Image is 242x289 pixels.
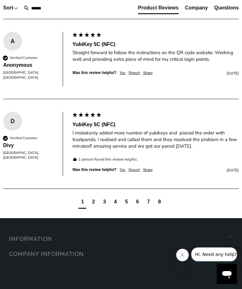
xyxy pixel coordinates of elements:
[72,32,102,39] div: 5 star rating
[3,142,56,149] div: Divy
[101,197,108,208] div: page3
[3,4,18,11] div: Sort
[78,157,138,162] em: 1 person found this review helpful.
[214,4,239,11] div: Questions
[3,70,56,80] div: [GEOGRAPHIC_DATA], [GEOGRAPHIC_DATA]
[72,70,117,76] div: Was this review helpful?
[72,41,239,48] div: YubiKey 5C (NFC)
[125,198,128,205] div: page5
[89,197,97,208] div: page2
[191,247,237,261] iframe: Message from company
[9,246,233,260] h6: Company Information
[176,249,189,261] iframe: Close message
[10,55,37,60] div: Verified Customer
[72,167,117,173] div: Was this review helpful?
[72,121,239,128] div: YubiKey 5C (NFC)
[138,4,239,17] div: Reviews Tabs
[145,197,153,208] div: page7
[123,197,130,208] div: page5
[9,231,233,245] h6: Information
[72,112,102,119] div: 5 star rating
[3,150,56,160] div: [GEOGRAPHIC_DATA], [GEOGRAPHIC_DATA]
[92,198,95,205] div: page2
[143,70,153,76] div: Share
[129,70,140,76] div: Report
[112,197,119,208] div: page4
[81,198,84,205] div: page1
[72,130,239,150] div: I mistakenly added more number of yubikeys and placed the order with trustpanda. I realised and c...
[21,2,72,14] input: Search
[120,70,125,76] div: Yes
[114,198,117,205] div: page4
[78,197,86,208] div: current page1
[129,167,140,173] div: Report
[120,167,125,173] div: Yes
[3,116,22,126] div: D
[156,71,239,76] div: [DATE]
[136,198,139,205] div: page6
[10,136,37,140] div: Verified Customer
[217,264,237,284] iframe: Button to launch messaging window
[3,37,22,46] div: A
[147,198,150,205] div: page7
[103,198,106,205] div: page3
[156,197,164,208] div: page8
[72,49,239,63] div: Straight forward to follow the instructions on the QR code website. Working well and providing ex...
[143,167,153,173] div: Share
[185,4,208,11] div: Company
[3,62,56,69] div: Anonymous
[158,198,161,205] div: page8
[138,4,179,11] div: Product Reviews
[134,197,141,208] div: page6
[156,168,239,173] div: [DATE]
